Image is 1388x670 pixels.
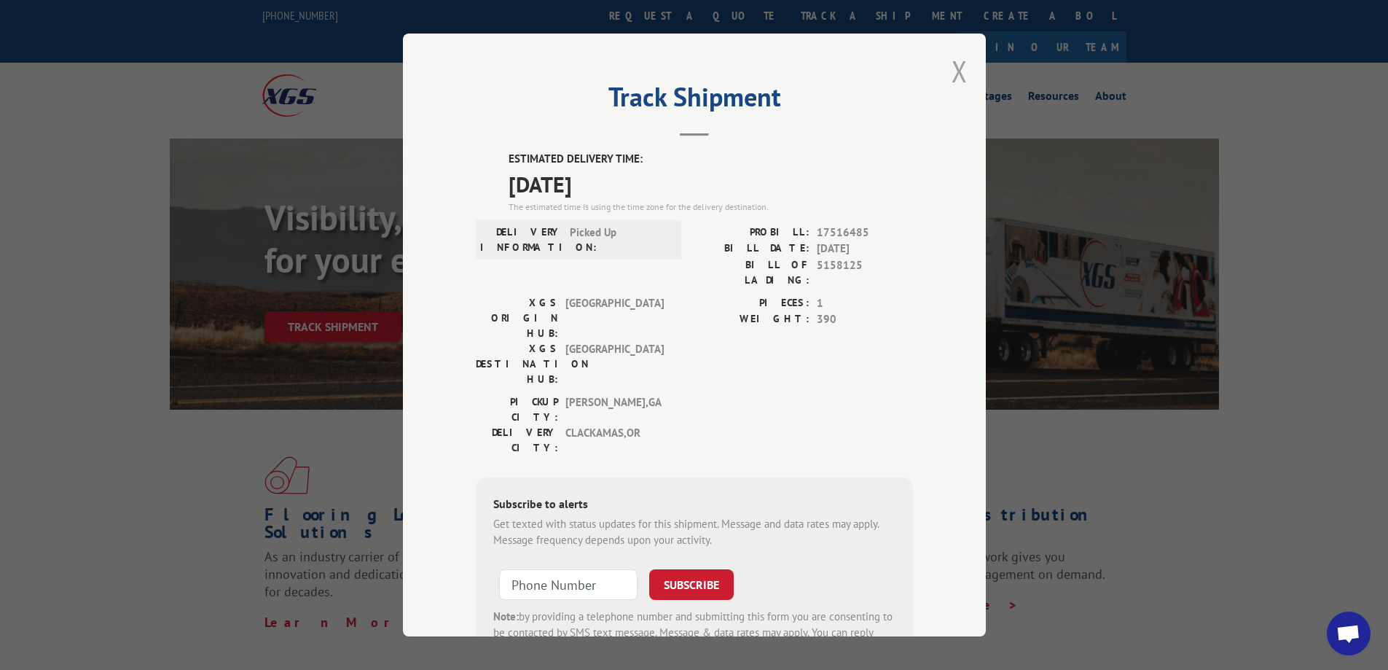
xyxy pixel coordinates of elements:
strong: Note: [493,609,519,623]
span: 5158125 [817,257,913,288]
span: [PERSON_NAME] , GA [565,394,664,425]
span: 17516485 [817,225,913,241]
button: SUBSCRIBE [649,569,734,600]
label: XGS DESTINATION HUB: [476,341,558,387]
div: The estimated time is using the time zone for the delivery destination. [509,200,913,214]
span: 1 [817,295,913,312]
button: Close modal [952,52,968,90]
label: DELIVERY CITY: [476,425,558,456]
span: CLACKAMAS , OR [565,425,664,456]
span: Picked Up [570,225,668,255]
label: ESTIMATED DELIVERY TIME: [509,151,913,168]
div: by providing a telephone number and submitting this form you are consenting to be contacted by SM... [493,609,895,658]
label: PROBILL: [694,225,809,241]
div: Get texted with status updates for this shipment. Message and data rates may apply. Message frequ... [493,516,895,549]
label: XGS ORIGIN HUB: [476,295,558,341]
span: 390 [817,311,913,328]
h2: Track Shipment [476,87,913,114]
span: [GEOGRAPHIC_DATA] [565,295,664,341]
label: PIECES: [694,295,809,312]
label: PICKUP CITY: [476,394,558,425]
span: [DATE] [509,168,913,200]
span: [GEOGRAPHIC_DATA] [565,341,664,387]
input: Phone Number [499,569,638,600]
label: WEIGHT: [694,311,809,328]
div: Subscribe to alerts [493,495,895,516]
label: BILL DATE: [694,241,809,257]
span: [DATE] [817,241,913,257]
label: BILL OF LADING: [694,257,809,288]
a: Open chat [1327,612,1371,655]
label: DELIVERY INFORMATION: [480,225,562,255]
